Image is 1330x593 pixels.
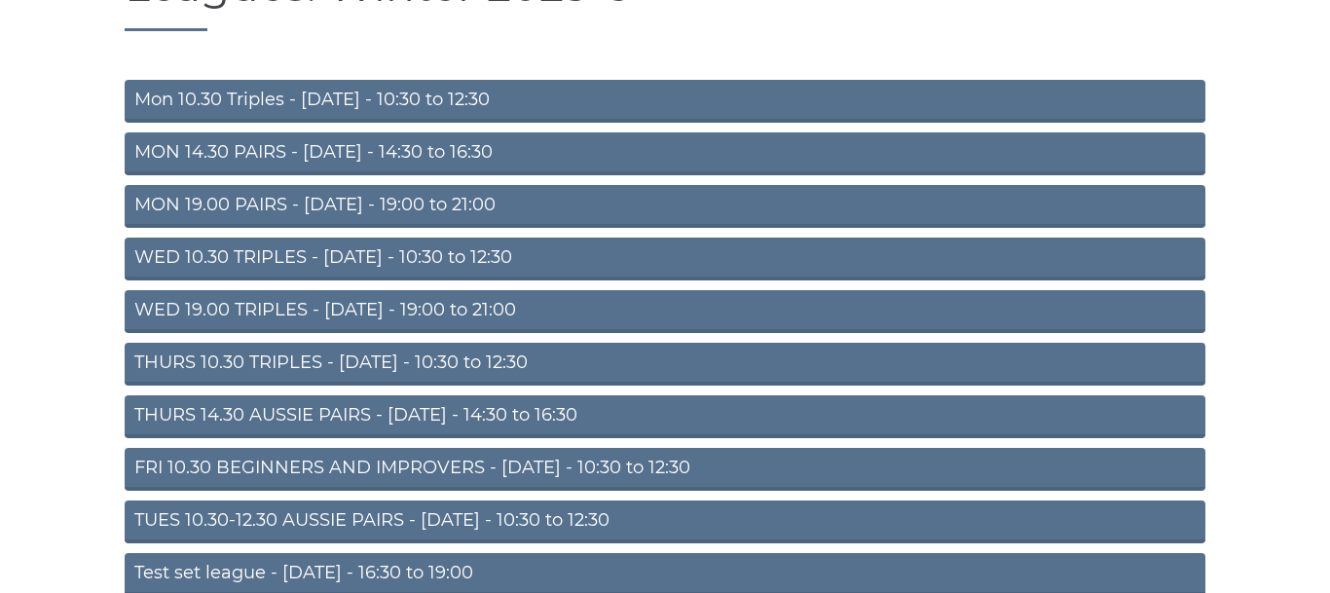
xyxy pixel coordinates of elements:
[125,80,1205,123] a: Mon 10.30 Triples - [DATE] - 10:30 to 12:30
[125,132,1205,175] a: MON 14.30 PAIRS - [DATE] - 14:30 to 16:30
[125,343,1205,386] a: THURS 10.30 TRIPLES - [DATE] - 10:30 to 12:30
[125,185,1205,228] a: MON 19.00 PAIRS - [DATE] - 19:00 to 21:00
[125,448,1205,491] a: FRI 10.30 BEGINNERS AND IMPROVERS - [DATE] - 10:30 to 12:30
[125,500,1205,543] a: TUES 10.30-12.30 AUSSIE PAIRS - [DATE] - 10:30 to 12:30
[125,238,1205,280] a: WED 10.30 TRIPLES - [DATE] - 10:30 to 12:30
[125,395,1205,438] a: THURS 14.30 AUSSIE PAIRS - [DATE] - 14:30 to 16:30
[125,290,1205,333] a: WED 19.00 TRIPLES - [DATE] - 19:00 to 21:00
